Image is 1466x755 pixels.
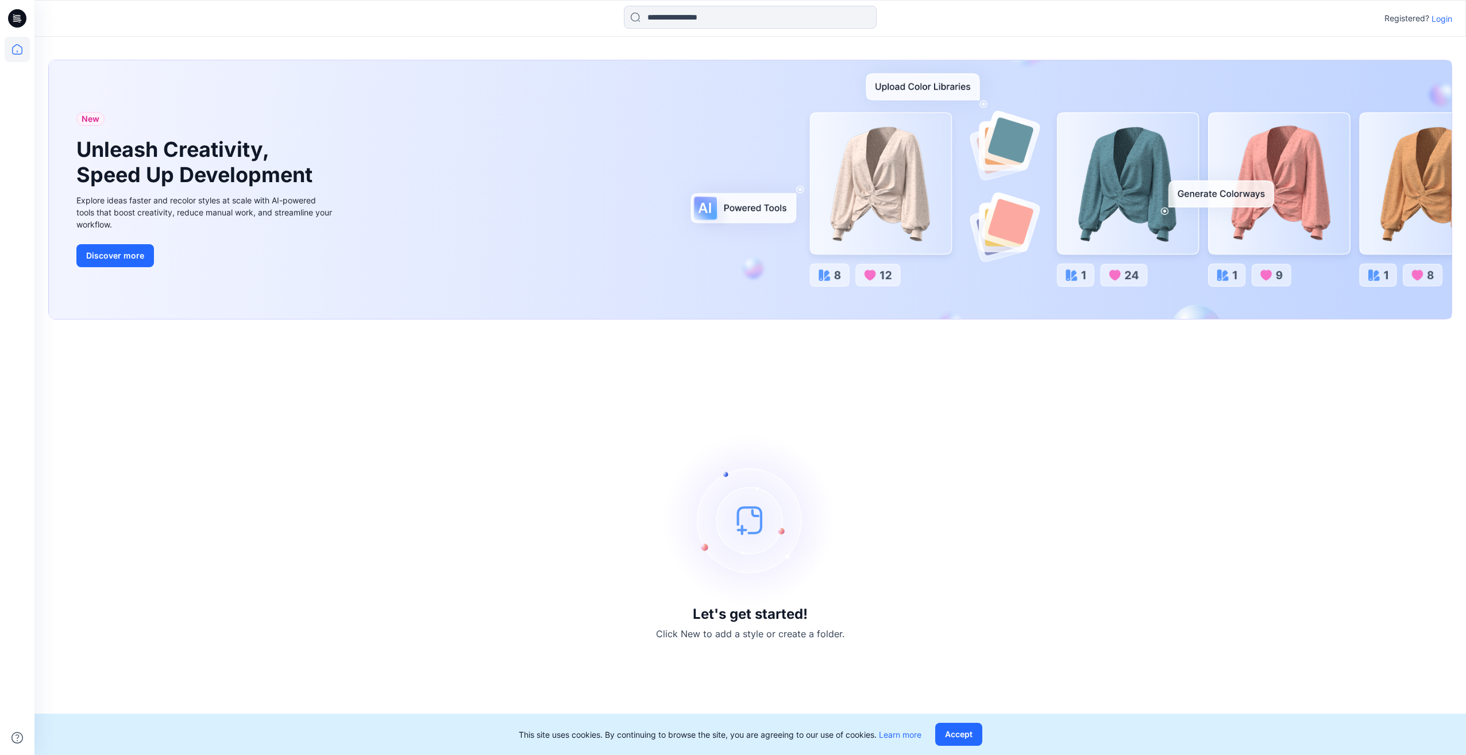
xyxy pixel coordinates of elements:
[519,729,921,741] p: This site uses cookies. By continuing to browse the site, you are agreeing to our use of cookies.
[76,194,335,230] div: Explore ideas faster and recolor styles at scale with AI-powered tools that boost creativity, red...
[693,606,808,622] h3: Let's get started!
[664,434,836,606] img: empty-state-image.svg
[1432,13,1452,25] p: Login
[76,137,318,187] h1: Unleash Creativity, Speed Up Development
[76,244,335,267] a: Discover more
[935,723,982,746] button: Accept
[656,627,844,641] p: Click New to add a style or create a folder.
[82,112,99,126] span: New
[1384,11,1429,25] p: Registered?
[879,730,921,739] a: Learn more
[76,244,154,267] button: Discover more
